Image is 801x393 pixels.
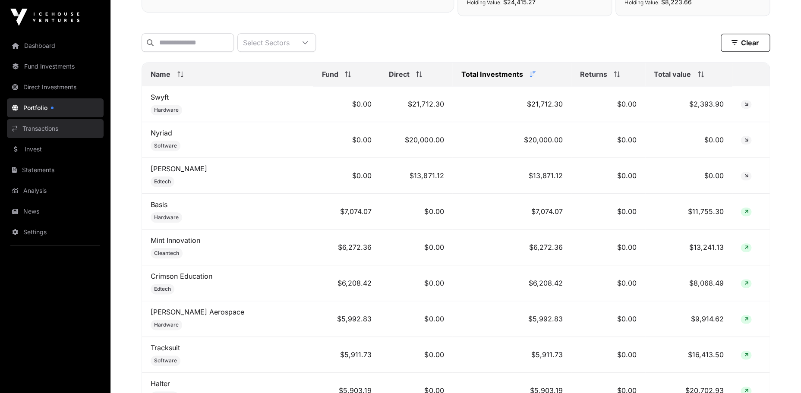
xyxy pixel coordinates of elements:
td: $13,241.13 [645,230,732,265]
a: Portfolio [7,98,104,117]
span: Fund [322,69,338,79]
a: Direct Investments [7,78,104,97]
a: Basis [151,200,167,209]
span: Hardware [154,321,179,328]
td: $0.00 [380,230,452,265]
td: $0.00 [571,337,645,373]
td: $6,272.36 [452,230,571,265]
td: $5,992.83 [313,301,380,337]
td: $0.00 [571,122,645,158]
td: $0.00 [645,122,732,158]
td: $0.00 [380,337,452,373]
td: $0.00 [380,194,452,230]
span: Software [154,142,177,149]
td: $6,272.36 [313,230,380,265]
td: $5,911.73 [452,337,571,373]
a: Invest [7,140,104,159]
td: $11,755.30 [645,194,732,230]
td: $0.00 [571,301,645,337]
a: Halter [151,379,170,388]
td: $7,074.07 [313,194,380,230]
td: $0.00 [571,230,645,265]
a: [PERSON_NAME] [151,164,207,173]
a: Nyriad [151,129,172,137]
span: Total value [654,69,691,79]
a: Transactions [7,119,104,138]
span: Cleantech [154,250,179,257]
a: Fund Investments [7,57,104,76]
td: $20,000.00 [452,122,571,158]
a: Settings [7,223,104,242]
span: Returns [580,69,607,79]
span: Total Investments [461,69,523,79]
span: Hardware [154,214,179,221]
a: Tracksuit [151,343,180,352]
a: Swyft [151,93,169,101]
td: $6,208.42 [452,265,571,301]
a: Mint Innovation [151,236,200,245]
td: $20,000.00 [380,122,452,158]
td: $6,208.42 [313,265,380,301]
a: Dashboard [7,36,104,55]
td: $13,871.12 [380,158,452,194]
span: Direct [388,69,409,79]
td: $0.00 [571,194,645,230]
td: $0.00 [313,86,380,122]
img: Icehouse Ventures Logo [10,9,79,26]
td: $0.00 [380,265,452,301]
td: $21,712.30 [452,86,571,122]
span: Edtech [154,286,171,292]
span: Edtech [154,178,171,185]
td: $0.00 [313,122,380,158]
td: $13,871.12 [452,158,571,194]
td: $0.00 [380,301,452,337]
td: $2,393.90 [645,86,732,122]
a: Statements [7,160,104,179]
a: [PERSON_NAME] Aerospace [151,308,244,316]
td: $0.00 [571,86,645,122]
td: $16,413.50 [645,337,732,373]
td: $0.00 [313,158,380,194]
td: $0.00 [571,265,645,301]
td: $0.00 [645,158,732,194]
a: Analysis [7,181,104,200]
td: $0.00 [571,158,645,194]
td: $7,074.07 [452,194,571,230]
span: Hardware [154,107,179,113]
td: $8,068.49 [645,265,732,301]
div: Select Sectors [238,34,295,51]
td: $21,712.30 [380,86,452,122]
a: Crimson Education [151,272,212,280]
td: $5,911.73 [313,337,380,373]
button: Clear [721,34,770,52]
span: Software [154,357,177,364]
td: $5,992.83 [452,301,571,337]
a: News [7,202,104,221]
iframe: Chat Widget [758,352,801,393]
td: $9,914.62 [645,301,732,337]
span: Name [151,69,170,79]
